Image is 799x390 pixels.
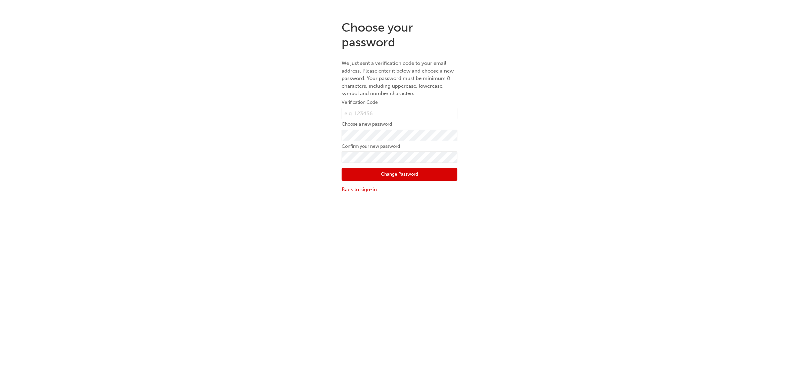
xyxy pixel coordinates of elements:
button: Change Password [342,168,457,181]
label: Verification Code [342,98,457,106]
h1: Choose your password [342,20,457,49]
input: e.g. 123456 [342,108,457,119]
a: Back to sign-in [342,186,457,193]
label: Confirm your new password [342,142,457,150]
label: Choose a new password [342,120,457,128]
p: We just sent a verification code to your email address. Please enter it below and choose a new pa... [342,59,457,97]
